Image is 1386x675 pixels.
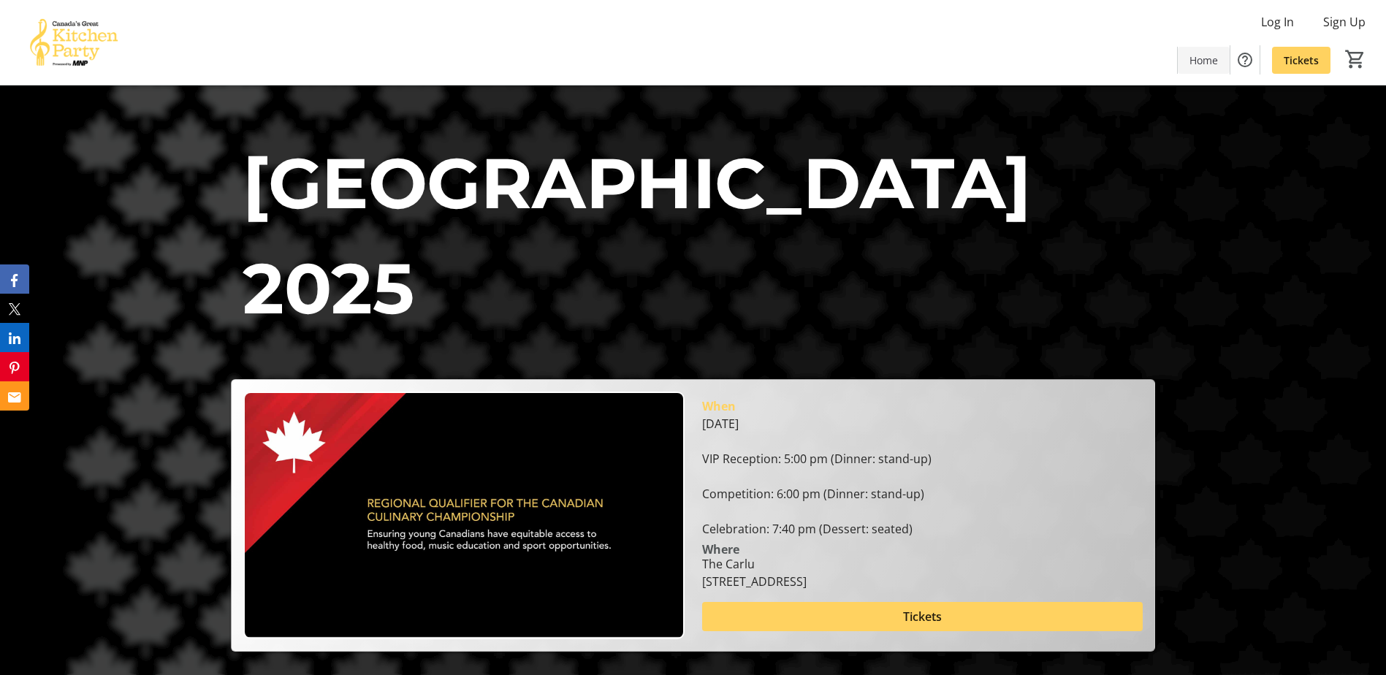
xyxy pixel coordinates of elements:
button: Log In [1249,10,1306,34]
button: Tickets [702,602,1143,631]
div: When [702,397,736,415]
a: Home [1178,47,1230,74]
button: Sign Up [1311,10,1377,34]
button: Help [1230,45,1260,75]
span: Sign Up [1323,13,1366,31]
span: Tickets [903,608,942,625]
div: The Carlu [702,555,807,573]
span: Tickets [1284,53,1319,68]
div: Where [702,544,739,555]
span: [GEOGRAPHIC_DATA] 2025 [243,140,1031,331]
button: Cart [1342,46,1368,72]
img: Campaign CTA Media Photo [243,392,684,639]
div: [DATE] VIP Reception: 5:00 pm (Dinner: stand-up) Competition: 6:00 pm (Dinner: stand-up) Celebrat... [702,415,1143,538]
span: Log In [1261,13,1294,31]
div: [STREET_ADDRESS] [702,573,807,590]
img: Canada’s Great Kitchen Party's Logo [9,6,139,79]
a: Tickets [1272,47,1330,74]
span: Home [1189,53,1218,68]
